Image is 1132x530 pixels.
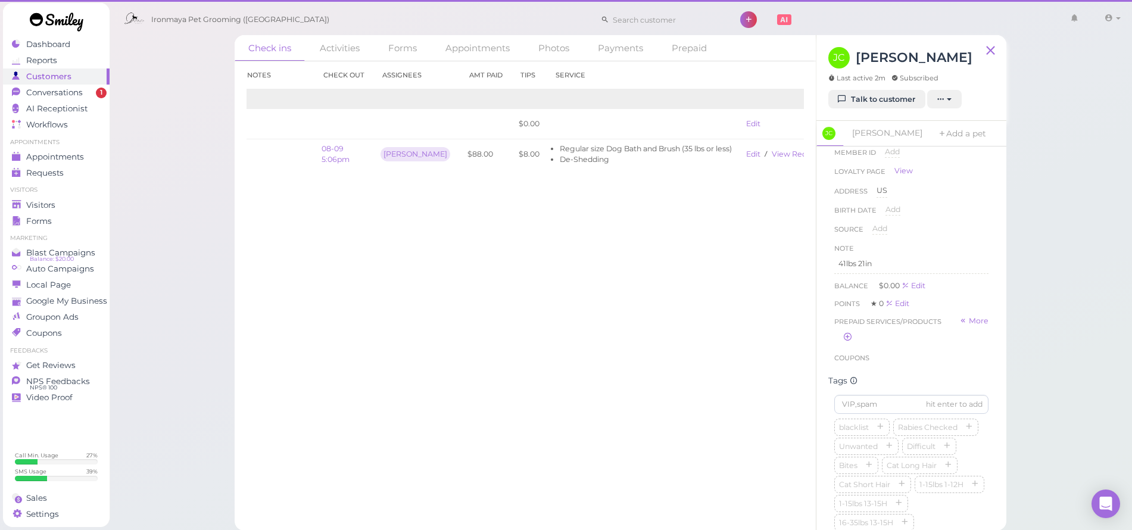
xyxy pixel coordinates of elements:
[3,149,110,165] a: Appointments
[86,467,98,475] div: 39 %
[3,490,110,506] a: Sales
[381,147,450,161] div: [PERSON_NAME]
[26,55,57,66] span: Reports
[26,120,68,130] span: Workflows
[26,216,52,226] span: Forms
[609,10,724,29] input: Search customer
[306,35,373,61] a: Activities
[834,282,870,290] span: Balance
[3,357,110,373] a: Get Reviews
[3,293,110,309] a: Google My Business
[772,149,821,158] a: View receipt
[834,300,862,308] span: Points
[3,165,110,181] a: Requests
[26,328,62,338] span: Coupons
[15,467,46,475] div: SMS Usage
[891,73,938,83] span: Subscribed
[834,395,988,414] input: VIP,spam
[834,166,885,182] span: Loyalty page
[235,35,305,61] a: Check ins
[3,213,110,229] a: Forms
[837,480,893,489] span: Cat Short Hair
[3,138,110,146] li: Appointments
[460,61,512,89] th: Amt Paid
[26,200,55,210] span: Visitors
[834,223,863,242] span: Source
[1092,490,1120,518] div: Open Intercom Messenger
[3,277,110,293] a: Local Page
[15,451,58,459] div: Call Min. Usage
[3,325,110,341] a: Coupons
[828,376,994,386] div: Tags
[926,399,983,410] div: hit enter to add
[3,245,110,261] a: Blast Campaigns Balance: $20.00
[3,52,110,68] a: Reports
[822,127,835,140] span: JC
[26,493,47,503] span: Sales
[837,423,871,432] span: blacklist
[884,461,939,470] span: Cat Long Hair
[917,480,966,489] span: 1-15lbs 1-12H
[26,104,88,114] span: AI Receptionist
[26,152,84,162] span: Appointments
[845,121,930,146] a: [PERSON_NAME]
[828,73,885,83] span: Last active 2m
[26,360,76,370] span: Get Reviews
[838,258,984,269] p: 41lbs 21in
[746,149,762,158] a: Edit
[3,186,110,194] li: Visitors
[26,39,70,49] span: Dashboard
[26,264,94,274] span: Auto Campaigns
[837,499,890,508] span: 1-15lbs 13-15H
[837,461,860,470] span: Bites
[3,36,110,52] a: Dashboard
[26,296,107,306] span: Google My Business
[837,442,880,451] span: Unwanted
[584,35,657,61] a: Payments
[512,109,547,139] td: $0.00
[834,146,876,166] span: Member ID
[834,185,868,204] span: Address
[3,506,110,522] a: Settings
[322,144,350,164] a: 08-09 5:06pm
[834,354,869,362] span: Coupons
[30,254,74,264] span: Balance: $20.00
[3,389,110,406] a: Video Proof
[3,234,110,242] li: Marketing
[3,309,110,325] a: Groupon Ads
[905,442,938,451] span: Difficult
[658,35,721,61] a: Prepaid
[3,68,110,85] a: Customers
[151,3,329,36] span: Ironmaya Pet Grooming ([GEOGRAPHIC_DATA])
[26,168,64,178] span: Requests
[3,347,110,355] li: Feedbacks
[512,61,547,89] th: Tips
[3,197,110,213] a: Visitors
[3,101,110,117] a: AI Receptionist
[837,518,896,527] span: 16-35lbs 13-15H
[894,166,913,176] a: View
[931,121,993,146] a: Add a pet
[902,281,925,290] a: Edit
[872,224,887,233] span: Add
[834,242,854,254] div: Note
[871,299,885,308] span: ★ 0
[879,281,902,290] span: $0.00
[959,316,988,328] a: More
[3,261,110,277] a: Auto Campaigns
[885,299,909,308] a: Edit
[3,85,110,101] a: Conversations 1
[828,47,850,68] span: JC
[373,61,460,89] th: Assignees
[432,35,523,61] a: Appointments
[96,88,107,98] span: 1
[560,154,732,165] li: De-Shedding
[834,316,941,328] span: Prepaid services/products
[26,280,71,290] span: Local Page
[885,205,900,214] span: Add
[828,90,925,109] a: Talk to customer
[460,139,512,169] td: $88.00
[30,383,57,392] span: NPS® 100
[3,117,110,133] a: Workflows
